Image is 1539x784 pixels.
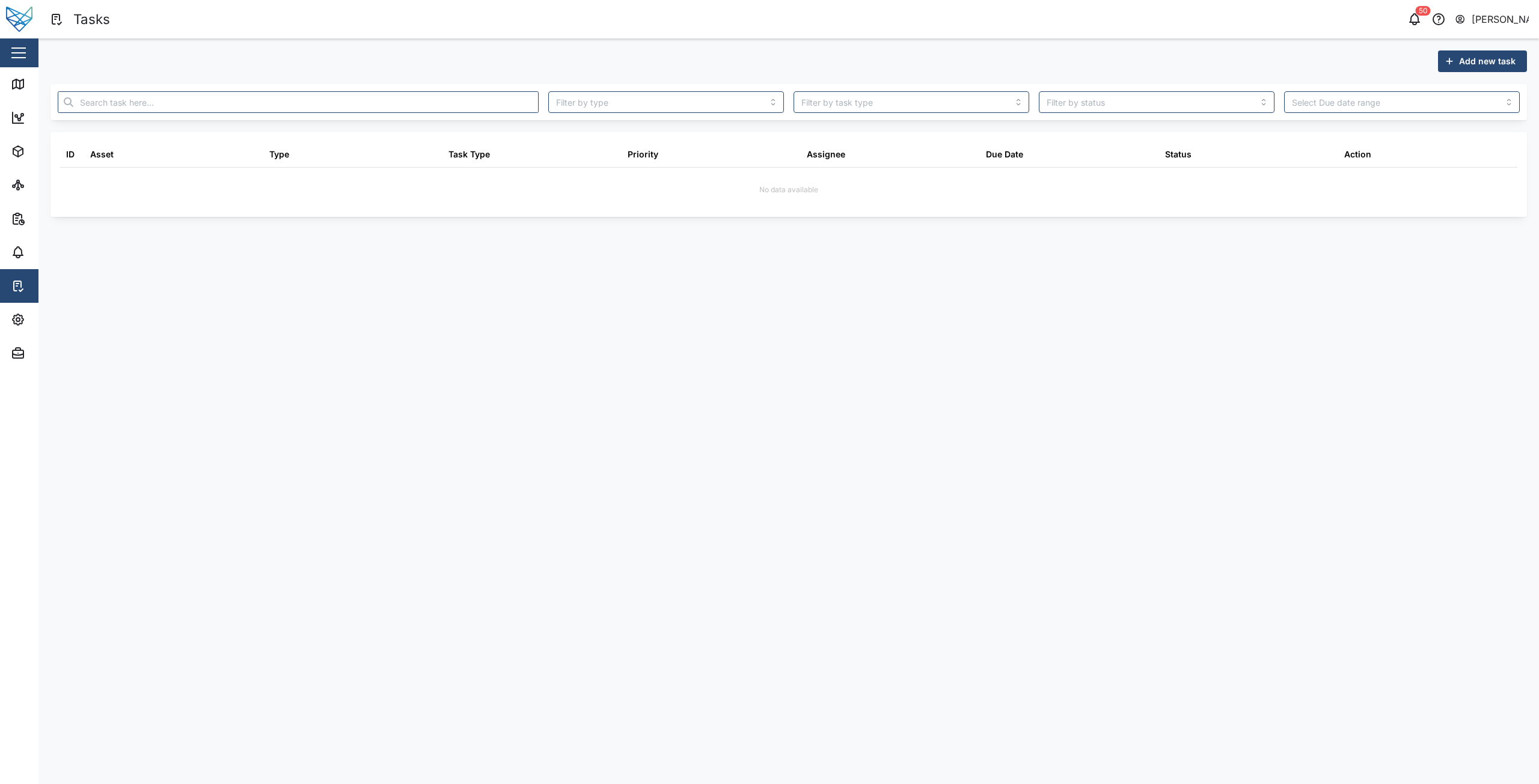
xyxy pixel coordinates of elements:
div: Task Type [448,148,490,161]
div: No data available [759,184,818,196]
div: Admin [31,347,67,360]
div: Assets [31,145,69,158]
span: Add new task [1459,51,1516,71]
div: Assignee [807,148,845,161]
div: [PERSON_NAME] [1472,12,1529,27]
input: Search task here... [58,91,539,113]
div: Status [1165,148,1192,161]
div: Tasks [31,279,64,293]
div: Settings [31,313,74,326]
div: Alarms [31,246,69,259]
button: [PERSON_NAME] [1454,11,1529,28]
div: Reports [31,212,72,225]
input: Select Due date range [1284,91,1520,113]
div: 50 [1416,6,1431,16]
div: Dashboard [31,111,85,124]
div: Sites [31,178,60,192]
div: Tasks [73,9,110,30]
input: Filter by type [548,91,784,113]
div: ID [66,148,75,161]
img: Main Logo [6,6,32,32]
div: Priority [628,148,658,161]
div: Map [31,77,58,91]
input: Filter by status [1039,91,1274,113]
input: Filter by task type [794,91,1029,113]
div: Due Date [986,148,1023,161]
div: Asset [90,148,114,161]
div: Type [269,148,289,161]
button: Add new task [1438,50,1527,72]
div: Action [1344,148,1371,161]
